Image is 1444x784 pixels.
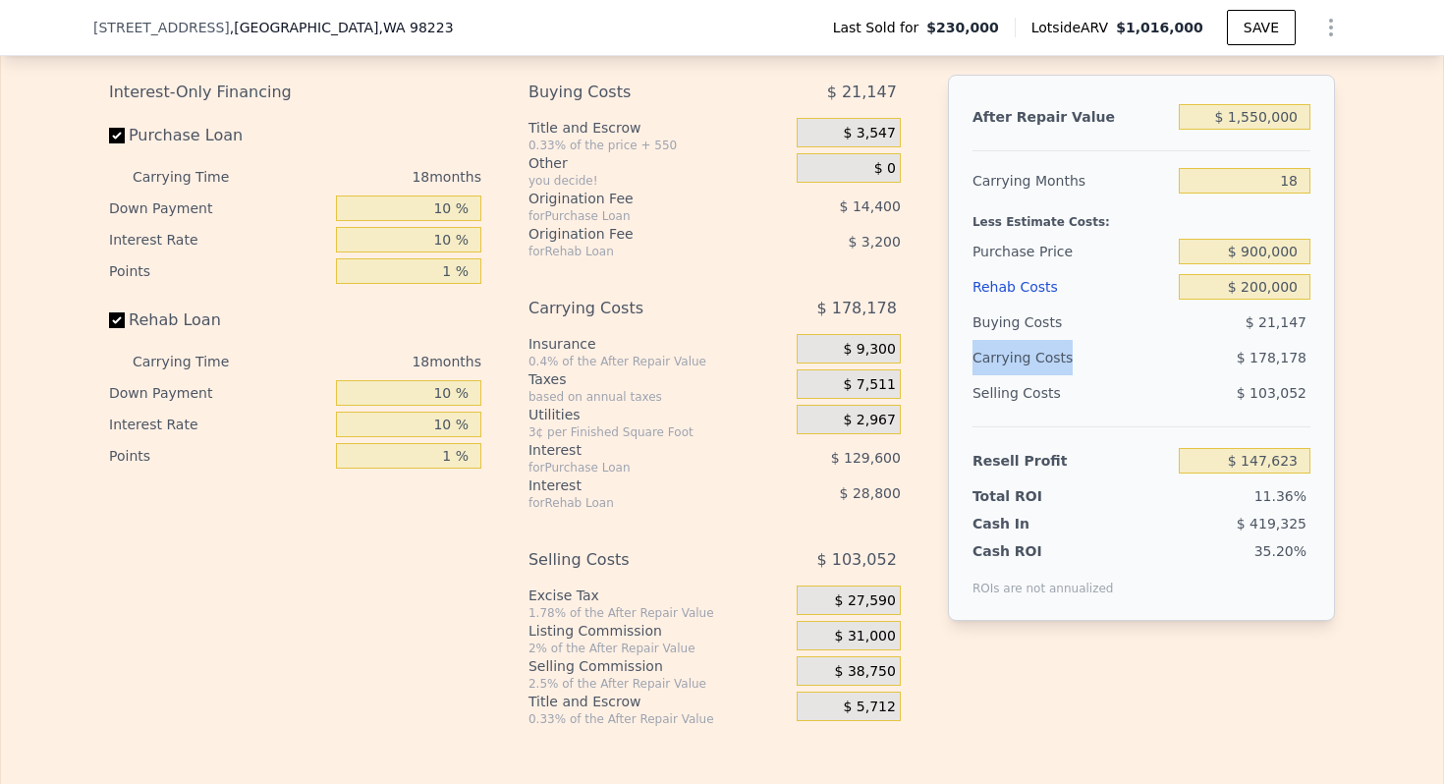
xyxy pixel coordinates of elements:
input: Rehab Loan [109,312,125,328]
label: Purchase Loan [109,118,328,153]
div: you decide! [528,173,789,189]
div: Other [528,153,789,173]
span: $ 419,325 [1237,516,1306,532]
div: Selling Costs [972,375,1171,411]
div: Selling Costs [528,542,748,578]
input: Purchase Loan [109,128,125,143]
div: based on annual taxes [528,389,789,405]
div: Interest Rate [109,409,328,440]
div: Title and Escrow [528,118,789,138]
span: Last Sold for [833,18,927,37]
span: $230,000 [926,18,999,37]
span: $ 27,590 [835,592,896,610]
div: ROIs are not annualized [972,561,1114,596]
div: 0.33% of the After Repair Value [528,711,789,727]
span: $ 9,300 [843,341,895,359]
span: $ 3,200 [848,234,900,250]
span: $ 14,400 [840,198,901,214]
div: Purchase Price [972,234,1171,269]
span: $ 103,052 [1237,385,1306,401]
div: After Repair Value [972,99,1171,135]
div: for Rehab Loan [528,244,748,259]
span: Lotside ARV [1031,18,1116,37]
div: for Rehab Loan [528,495,748,511]
div: Less Estimate Costs: [972,198,1310,234]
span: $ 7,511 [843,376,895,394]
div: Points [109,255,328,287]
div: Down Payment [109,193,328,224]
div: 18 months [268,346,481,377]
div: Insurance [528,334,789,354]
div: Cash ROI [972,541,1114,561]
div: Resell Profit [972,443,1171,478]
span: $ 5,712 [843,699,895,716]
span: $1,016,000 [1116,20,1203,35]
div: Carrying Costs [972,340,1095,375]
div: Utilities [528,405,789,424]
div: Cash In [972,514,1095,533]
span: $ 21,147 [827,75,897,110]
div: Carrying Costs [528,291,748,326]
span: , WA 98223 [378,20,453,35]
div: Buying Costs [528,75,748,110]
span: , [GEOGRAPHIC_DATA] [230,18,454,37]
button: Show Options [1311,8,1351,47]
span: [STREET_ADDRESS] [93,18,230,37]
div: Selling Commission [528,656,789,676]
span: $ 129,600 [831,450,901,466]
div: Total ROI [972,486,1095,506]
div: 2.5% of the After Repair Value [528,676,789,692]
div: Buying Costs [972,305,1171,340]
div: Interest Rate [109,224,328,255]
div: 0.4% of the After Repair Value [528,354,789,369]
div: 3¢ per Finished Square Foot [528,424,789,440]
div: Interest-Only Financing [109,75,481,110]
div: for Purchase Loan [528,208,748,224]
div: Title and Escrow [528,692,789,711]
div: Carrying Time [133,161,260,193]
span: $ 21,147 [1246,314,1306,330]
div: Interest [528,440,748,460]
div: Carrying Months [972,163,1171,198]
span: $ 2,967 [843,412,895,429]
div: Carrying Time [133,346,260,377]
span: $ 31,000 [835,628,896,645]
button: SAVE [1227,10,1296,45]
div: Down Payment [109,377,328,409]
div: Taxes [528,369,789,389]
div: Origination Fee [528,189,748,208]
div: Rehab Costs [972,269,1171,305]
span: $ 178,178 [1237,350,1306,365]
div: 18 months [268,161,481,193]
div: Origination Fee [528,224,748,244]
div: 2% of the After Repair Value [528,641,789,656]
div: 0.33% of the price + 550 [528,138,789,153]
span: $ 103,052 [816,542,896,578]
div: Interest [528,476,748,495]
span: $ 38,750 [835,663,896,681]
div: Points [109,440,328,472]
div: for Purchase Loan [528,460,748,476]
div: 1.78% of the After Repair Value [528,605,789,621]
label: Rehab Loan [109,303,328,338]
div: Listing Commission [528,621,789,641]
span: $ 28,800 [840,485,901,501]
span: 11.36% [1254,488,1306,504]
div: Excise Tax [528,586,789,605]
span: $ 0 [874,160,896,178]
span: 35.20% [1254,543,1306,559]
span: $ 178,178 [816,291,896,326]
span: $ 3,547 [843,125,895,142]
